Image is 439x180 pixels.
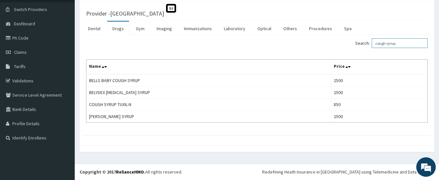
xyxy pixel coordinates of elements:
h3: Provider - [GEOGRAPHIC_DATA] [86,11,164,17]
a: Drugs [107,22,129,35]
td: 2500 [331,111,427,123]
div: Minimize live chat window [107,3,122,19]
th: Name [86,60,331,75]
td: BELLS BABY COUGH SYRUP [86,74,331,87]
a: Spa [339,22,357,35]
td: 2500 [331,87,427,99]
td: 850 [331,99,427,111]
a: Procedures [304,22,337,35]
label: Search: [355,38,428,48]
td: [PERSON_NAME] SYRUP [86,111,331,123]
div: Chat with us now [34,36,109,45]
a: Imaging [151,22,177,35]
td: BELYDEX [MEDICAL_DATA] SYRUP [86,87,331,99]
span: Dashboard [14,21,35,27]
span: Claims [14,49,27,55]
textarea: Type your message and hit 'Enter' [3,115,124,138]
a: Optical [252,22,277,35]
a: Dental [83,22,106,35]
a: RelianceHMO [116,169,144,175]
td: COUGH SYRUP TUXIL-N [86,99,331,111]
td: 2500 [331,74,427,87]
span: St [166,4,176,13]
input: Search: [372,38,428,48]
footer: All rights reserved. [75,163,439,180]
th: Price [331,60,427,75]
span: Switch Providers [14,6,47,12]
strong: Copyright © 2017 . [80,169,145,175]
span: We're online! [38,51,90,116]
a: Laboratory [219,22,251,35]
a: Immunizations [179,22,217,35]
span: Tariffs [14,64,26,69]
a: Gym [131,22,150,35]
img: d_794563401_company_1708531726252_794563401 [12,32,26,49]
a: Others [278,22,302,35]
div: Redefining Heath Insurance in [GEOGRAPHIC_DATA] using Telemedicine and Data Science! [262,169,434,175]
